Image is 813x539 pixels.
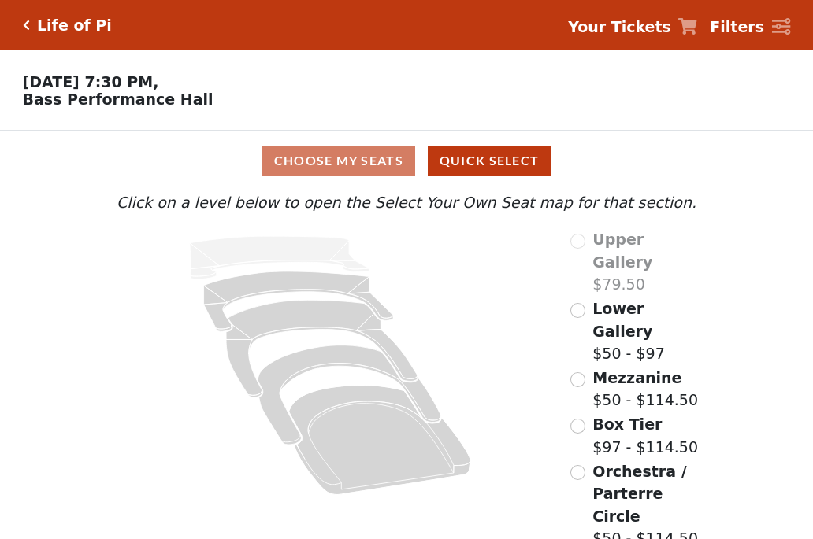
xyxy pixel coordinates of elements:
[289,386,471,495] path: Orchestra / Parterre Circle - Seats Available: 46
[592,300,652,340] span: Lower Gallery
[37,17,112,35] h5: Life of Pi
[592,297,700,365] label: $50 - $97
[568,18,671,35] strong: Your Tickets
[592,413,698,458] label: $97 - $114.50
[710,18,764,35] strong: Filters
[592,415,662,433] span: Box Tier
[592,463,686,525] span: Orchestra / Parterre Circle
[710,16,790,39] a: Filters
[592,231,652,271] span: Upper Gallery
[568,16,697,39] a: Your Tickets
[428,146,551,176] button: Quick Select
[23,20,30,31] a: Click here to go back to filters
[204,271,394,331] path: Lower Gallery - Seats Available: 151
[592,367,698,412] label: $50 - $114.50
[113,191,700,214] p: Click on a level below to open the Select Your Own Seat map for that section.
[190,236,369,279] path: Upper Gallery - Seats Available: 0
[592,369,681,386] span: Mezzanine
[592,228,700,296] label: $79.50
